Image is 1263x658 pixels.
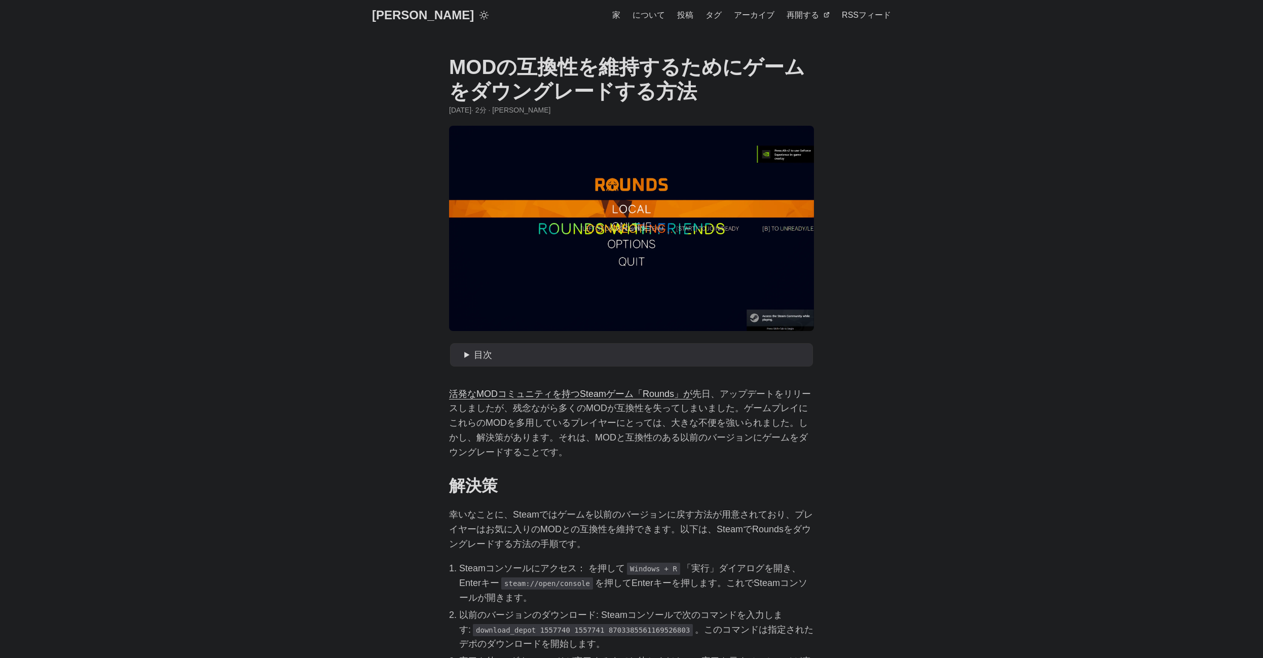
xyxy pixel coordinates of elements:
font: 目次 [474,350,492,360]
font: · 2分 · [PERSON_NAME] [471,106,550,114]
font: タグ [705,11,722,19]
code: Windows + R [627,563,680,575]
font: アップデートをリリースしましたが、残念ながら多くのMODが互換性を失ってしまいました。ゲームプレイにこれらのMODを多用しているプレイヤーにとっては、大きな不便を強いられました。しかし、解決策が... [449,389,811,457]
font: を押してEnterキーを押します。これでSteamコンソールが開きます。 [459,578,807,603]
font: MODの互換性を維持するためにゲームをダウングレードする方法 [449,56,805,102]
a: 活発なMODコミュニティを持つSteamゲーム「Rounds」が [449,389,692,399]
font: Steamコンソールにアクセス： を押して [459,563,625,573]
code: steam://open/console [501,577,593,590]
font: RSSフィード [842,11,891,19]
font: について [633,11,665,19]
font: [PERSON_NAME] [372,8,474,22]
span: 2024-03-24 12:50:54 -0400 -0400 [449,104,471,116]
font: 家 [612,11,620,19]
font: [DATE] [449,106,471,114]
font: 再開する [787,11,819,19]
font: 投稿 [677,11,693,19]
font: アーカイブ [734,11,774,19]
font: 先日、 [692,389,720,399]
font: 幸いなことに、Steamではゲームを以前のバージョンに戻す方法が用意されており、プレイヤーはお気に入りのMODとの互換性を維持できます。以下は、SteamでRoundsをダウングレードする方法の... [449,509,813,549]
code: download_depot 1557740 1557741 8703385561169526803 [473,624,693,636]
font: 解決策 [449,477,498,495]
summary: 目次 [464,348,809,362]
font: 以前のバージョンのダウンロード: Steamコンソールで次のコマンドを入力します: [459,610,783,635]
